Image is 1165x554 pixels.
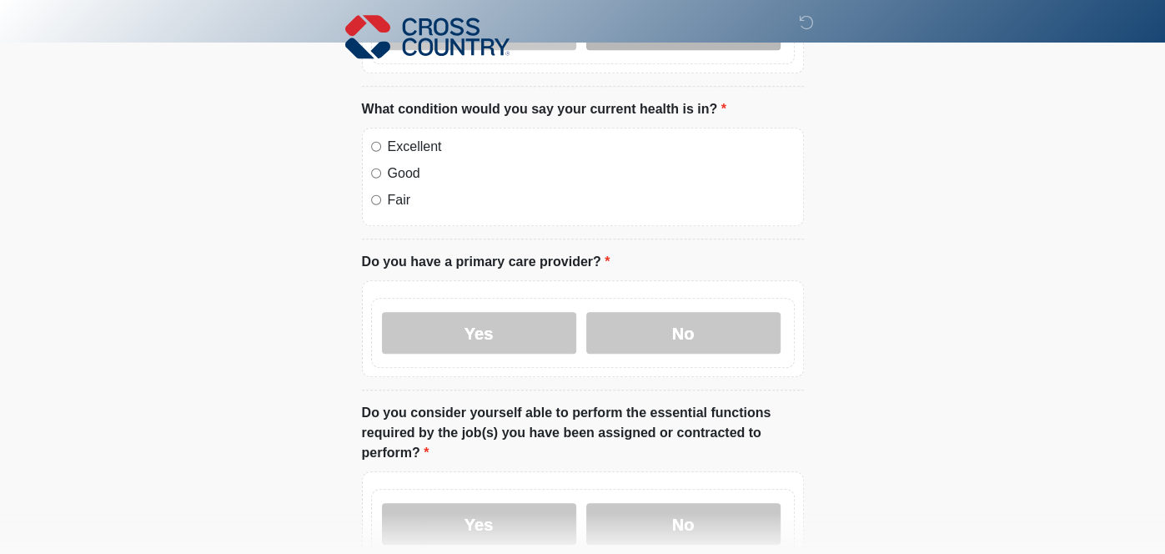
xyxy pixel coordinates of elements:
[586,503,781,545] label: No
[371,168,382,179] input: Good
[388,137,795,157] label: Excellent
[371,194,382,205] input: Fair
[345,13,510,61] img: Cross Country Logo
[362,403,804,463] label: Do you consider yourself able to perform the essential functions required by the job(s) you have ...
[382,503,576,545] label: Yes
[388,190,795,210] label: Fair
[586,312,781,354] label: No
[362,99,726,119] label: What condition would you say your current health is in?
[371,141,382,152] input: Excellent
[382,312,576,354] label: Yes
[362,252,610,272] label: Do you have a primary care provider?
[388,164,795,184] label: Good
